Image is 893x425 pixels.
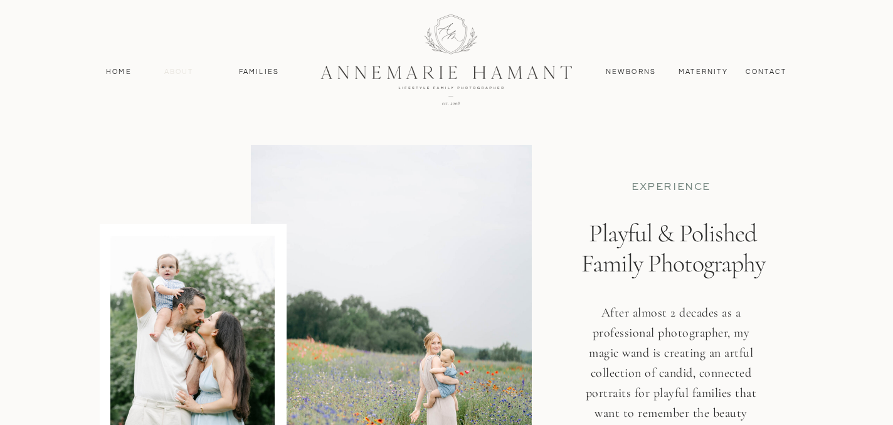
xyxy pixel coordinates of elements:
h1: Playful & Polished Family Photography [571,218,775,332]
p: EXPERIENCE [594,181,748,194]
a: Newborns [601,66,661,78]
a: contact [739,66,793,78]
a: About [161,66,197,78]
a: MAternity [679,66,727,78]
a: Families [231,66,287,78]
a: Home [100,66,137,78]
